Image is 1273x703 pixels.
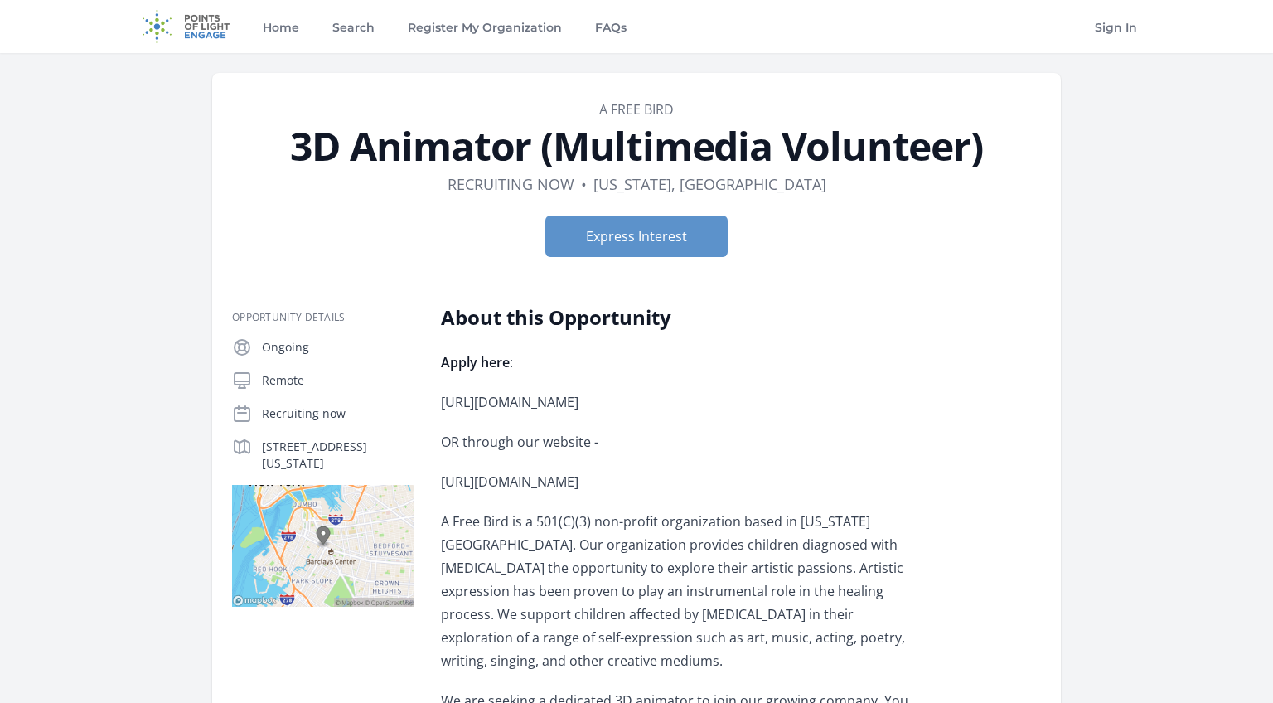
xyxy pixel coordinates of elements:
strong: Apply here [441,353,510,371]
dd: Recruiting now [448,172,574,196]
h2: About this Opportunity [441,304,926,331]
p: [URL][DOMAIN_NAME] [441,470,926,493]
p: : [441,351,926,374]
p: [URL][DOMAIN_NAME] [441,390,926,414]
dd: [US_STATE], [GEOGRAPHIC_DATA] [593,172,826,196]
img: Map [232,485,414,607]
h3: Opportunity Details [232,311,414,324]
p: Recruiting now [262,405,414,422]
p: [STREET_ADDRESS][US_STATE] [262,439,414,472]
a: A Free Bird [599,100,674,119]
p: Remote [262,372,414,389]
h1: 3D Animator (Multimedia Volunteer) [232,126,1041,166]
p: Ongoing [262,339,414,356]
div: • [581,172,587,196]
p: OR through our website - [441,430,926,453]
button: Express Interest [545,216,728,257]
p: A Free Bird is a 501(C)(3) non-profit organization based in [US_STATE][GEOGRAPHIC_DATA]. Our orga... [441,510,926,672]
